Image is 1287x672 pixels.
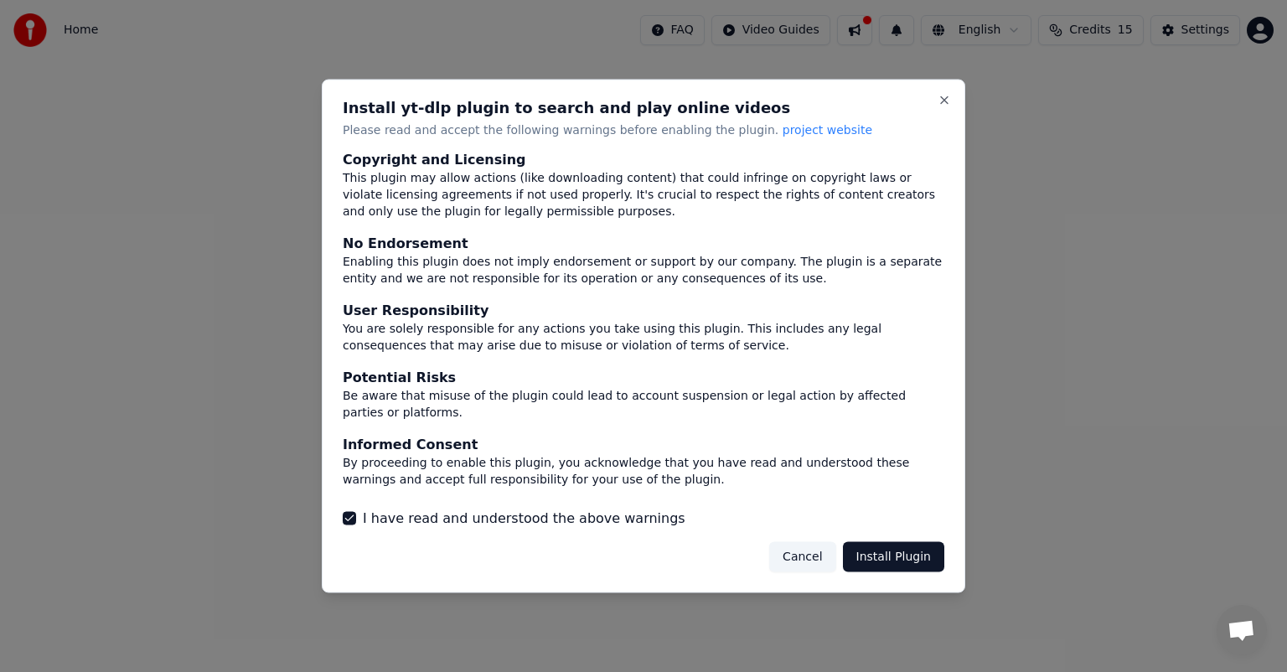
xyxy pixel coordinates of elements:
div: This plugin may allow actions (like downloading content) that could infringe on copyright laws or... [343,169,944,220]
h2: Install yt-dlp plugin to search and play online videos [343,101,944,116]
div: Copyright and Licensing [343,149,944,169]
label: I have read and understood the above warnings [363,508,685,528]
div: Enabling this plugin does not imply endorsement or support by our company. The plugin is a separa... [343,253,944,287]
p: Please read and accept the following warnings before enabling the plugin. [343,122,944,139]
button: Install Plugin [843,541,944,571]
div: User Responsibility [343,300,944,320]
div: You are solely responsible for any actions you take using this plugin. This includes any legal co... [343,320,944,354]
div: Be aware that misuse of the plugin could lead to account suspension or legal action by affected p... [343,387,944,421]
div: By proceeding to enable this plugin, you acknowledge that you have read and understood these warn... [343,454,944,488]
div: Potential Risks [343,367,944,387]
button: Cancel [769,541,835,571]
span: project website [783,123,872,137]
div: No Endorsement [343,233,944,253]
div: Informed Consent [343,434,944,454]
